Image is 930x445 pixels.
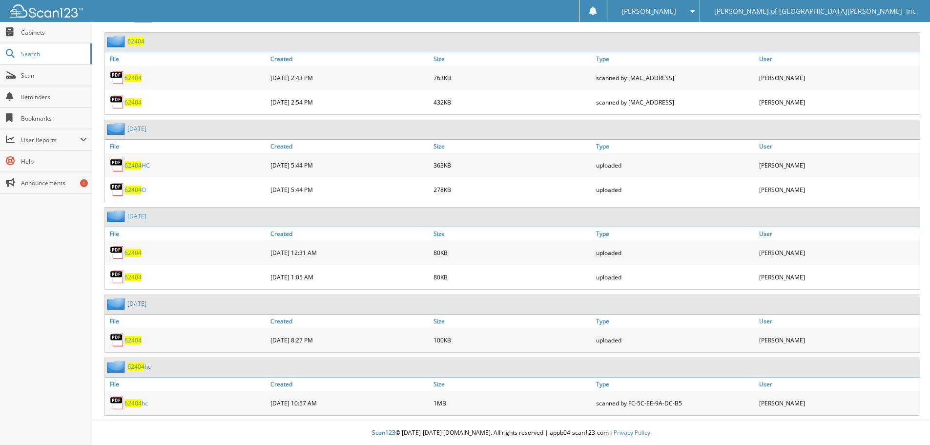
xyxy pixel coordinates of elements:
div: [DATE] 12:31 AM [268,243,431,262]
span: Scan [21,71,87,80]
div: 1MB [431,393,594,413]
a: Created [268,140,431,153]
a: User [757,140,920,153]
div: 100KB [431,330,594,350]
div: [DATE] 10:57 AM [268,393,431,413]
a: User [757,52,920,65]
a: File [105,315,268,328]
img: PDF.png [110,270,124,284]
a: Created [268,52,431,65]
img: PDF.png [110,70,124,85]
a: User [757,227,920,240]
div: uploaded [594,267,757,287]
div: [PERSON_NAME] [757,243,920,262]
div: 432KB [431,92,594,112]
a: File [105,140,268,153]
img: PDF.png [110,333,124,347]
a: 62404HC [124,161,150,170]
a: 62404 [124,74,142,82]
a: Size [431,378,594,391]
span: Announcements [21,179,87,187]
img: folder2.png [107,297,127,310]
div: uploaded [594,330,757,350]
div: [PERSON_NAME] [757,330,920,350]
span: 62404 [127,362,145,371]
a: File [105,227,268,240]
img: folder2.png [107,35,127,47]
a: Type [594,227,757,240]
a: 62404hc [124,399,148,407]
div: [DATE] 5:44 PM [268,180,431,199]
img: scan123-logo-white.svg [10,4,83,18]
a: User [757,378,920,391]
div: scanned by [MAC_ADDRESS] [594,68,757,87]
a: 62404 [124,336,142,344]
img: PDF.png [110,245,124,260]
a: 62404O [124,186,146,194]
div: scanned by FC-5C-EE-9A-DC-B5 [594,393,757,413]
div: [PERSON_NAME] [757,393,920,413]
a: File [105,52,268,65]
a: Created [268,315,431,328]
div: 1 [80,179,88,187]
a: Type [594,140,757,153]
div: 763KB [431,68,594,87]
div: [PERSON_NAME] [757,180,920,199]
span: 62404 [124,186,142,194]
span: Cabinets [21,28,87,37]
a: 62404 [127,37,145,45]
a: 62404hc [127,362,151,371]
div: uploaded [594,155,757,175]
img: folder2.png [107,123,127,135]
div: [DATE] 8:27 PM [268,330,431,350]
a: [DATE] [127,212,146,220]
a: 62404 [124,249,142,257]
a: Size [431,227,594,240]
span: Scan123 [372,428,395,437]
div: [PERSON_NAME] [757,68,920,87]
img: PDF.png [110,182,124,197]
div: 363KB [431,155,594,175]
a: Created [268,227,431,240]
a: Privacy Policy [614,428,650,437]
a: Created [268,378,431,391]
div: scanned by [MAC_ADDRESS] [594,92,757,112]
div: [DATE] 2:54 PM [268,92,431,112]
div: uploaded [594,243,757,262]
a: File [105,378,268,391]
div: [DATE] 2:43 PM [268,68,431,87]
a: Type [594,52,757,65]
span: Help [21,157,87,166]
a: Size [431,140,594,153]
a: Type [594,378,757,391]
div: [DATE] 1:05 AM [268,267,431,287]
span: [PERSON_NAME] of [GEOGRAPHIC_DATA][PERSON_NAME], Inc [714,8,916,14]
div: [PERSON_NAME] [757,92,920,112]
a: [DATE] [127,125,146,133]
div: 278KB [431,180,594,199]
img: PDF.png [110,158,124,172]
a: 62404 [124,273,142,281]
a: Type [594,315,757,328]
img: folder2.png [107,210,127,222]
span: Search [21,50,85,58]
a: Size [431,315,594,328]
span: 62404 [124,161,142,170]
span: [PERSON_NAME] [621,8,676,14]
a: [DATE] [127,299,146,308]
a: 62404 [124,98,142,106]
span: Reminders [21,93,87,101]
div: [PERSON_NAME] [757,267,920,287]
div: [DATE] 5:44 PM [268,155,431,175]
img: PDF.png [110,95,124,109]
div: © [DATE]-[DATE] [DOMAIN_NAME]. All rights reserved | appb04-scan123-com | [92,421,930,445]
span: User Reports [21,136,80,144]
div: 80KB [431,243,594,262]
a: User [757,315,920,328]
img: PDF.png [110,396,124,410]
